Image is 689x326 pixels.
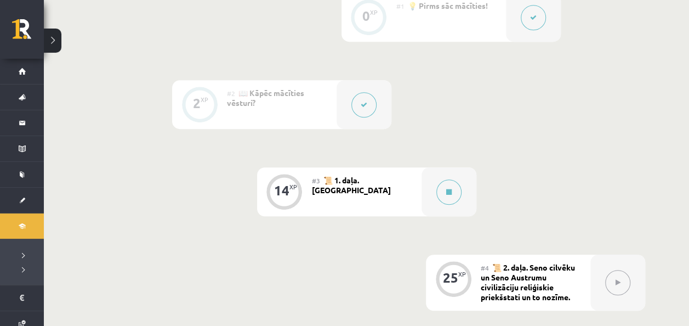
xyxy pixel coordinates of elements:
div: XP [289,184,297,190]
div: XP [201,97,208,103]
div: 14 [274,186,289,195]
span: 💡 Pirms sāc mācīties! [408,1,488,10]
span: #2 [227,89,235,98]
div: XP [370,9,378,15]
span: #4 [481,263,489,272]
span: 📜 1. daļa. [GEOGRAPHIC_DATA] [312,175,391,195]
div: 2 [193,98,201,108]
span: #3 [312,176,320,185]
span: #1 [396,2,405,10]
div: 25 [443,273,458,283]
span: 📜 2. daļa. Seno cilvēku un Seno Austrumu civilizāciju reliģiskie priekšstati un to nozīme. [481,262,575,302]
div: 0 [362,11,370,21]
div: XP [458,271,466,277]
a: Rīgas 1. Tālmācības vidusskola [12,19,44,47]
span: 📖 Kāpēc mācīties vēsturi? [227,88,304,108]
